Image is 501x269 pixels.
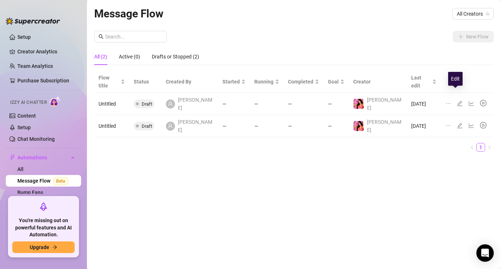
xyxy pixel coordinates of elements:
[17,178,71,184] a: Message FlowBeta
[284,93,323,115] td: —
[17,63,53,69] a: Team Analytics
[17,152,69,163] span: Automations
[94,53,107,61] div: All (2)
[367,97,401,111] span: [PERSON_NAME]
[284,115,323,137] td: —
[168,101,173,106] span: user
[485,143,494,152] li: Next Page
[480,100,487,106] span: play-circle
[445,123,451,129] span: ellipsis
[448,72,463,86] div: Edit
[50,96,61,107] img: AI Chatter
[487,145,492,150] span: right
[17,75,75,86] a: Purchase Subscription
[411,74,431,90] span: Last edit
[323,71,349,93] th: Goal
[468,123,474,129] span: line-chart
[12,241,75,253] button: Upgradearrow-right
[168,123,173,129] span: user
[178,96,214,112] span: [PERSON_NAME]
[407,93,441,115] td: [DATE]
[407,71,441,93] th: Last edit
[477,143,485,151] a: 1
[323,115,349,137] td: —
[94,93,129,115] td: Untitled
[250,93,284,115] td: —
[52,245,57,250] span: arrow-right
[457,123,463,129] span: edit
[445,101,451,106] span: ellipsis
[218,71,250,93] th: Started
[17,46,75,57] a: Creator Analytics
[367,119,401,133] span: [PERSON_NAME]
[453,31,494,42] button: New Flow
[17,34,31,40] a: Setup
[485,143,494,152] button: right
[468,101,474,106] span: line-chart
[218,93,250,115] td: —
[99,34,104,39] span: search
[468,143,476,152] button: left
[17,113,36,119] a: Content
[288,78,313,86] span: Completed
[152,53,199,61] div: Drafts or Stopped (2)
[284,71,323,93] th: Completed
[17,125,31,130] a: Setup
[30,244,49,250] span: Upgrade
[468,143,476,152] li: Previous Page
[142,123,152,129] span: Draft
[17,189,43,195] a: Bump Fans
[105,33,162,41] input: Search...
[476,244,494,262] div: Open Intercom Messenger
[119,53,140,61] div: Active (0)
[142,101,152,107] span: Draft
[407,115,441,137] td: [DATE]
[129,71,162,93] th: Status
[222,78,240,86] span: Started
[9,155,15,160] span: thunderbolt
[476,143,485,152] li: 1
[457,101,463,106] span: edit
[94,5,163,22] article: Message Flow
[218,115,250,137] td: —
[323,93,349,115] td: —
[94,115,129,137] td: Untitled
[457,8,489,19] span: All Creators
[17,136,55,142] a: Chat Monitoring
[12,217,75,239] span: You're missing out on powerful features and AI Automation.
[10,99,47,106] span: Izzy AI Chatter
[250,115,284,137] td: —
[470,145,474,150] span: left
[485,12,490,16] span: team
[354,99,364,109] img: Andrea
[349,71,407,93] th: Creator
[39,202,48,211] span: rocket
[162,71,218,93] th: Created By
[354,121,364,131] img: Andrea
[17,166,24,172] a: All
[178,118,214,134] span: [PERSON_NAME]
[53,177,68,185] span: Beta
[480,122,487,129] span: play-circle
[99,74,119,90] span: Flow title
[250,71,284,93] th: Running
[6,17,60,25] img: logo-BBDzfeDw.svg
[328,78,339,86] span: Goal
[94,71,129,93] th: Flow title
[254,78,274,86] span: Running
